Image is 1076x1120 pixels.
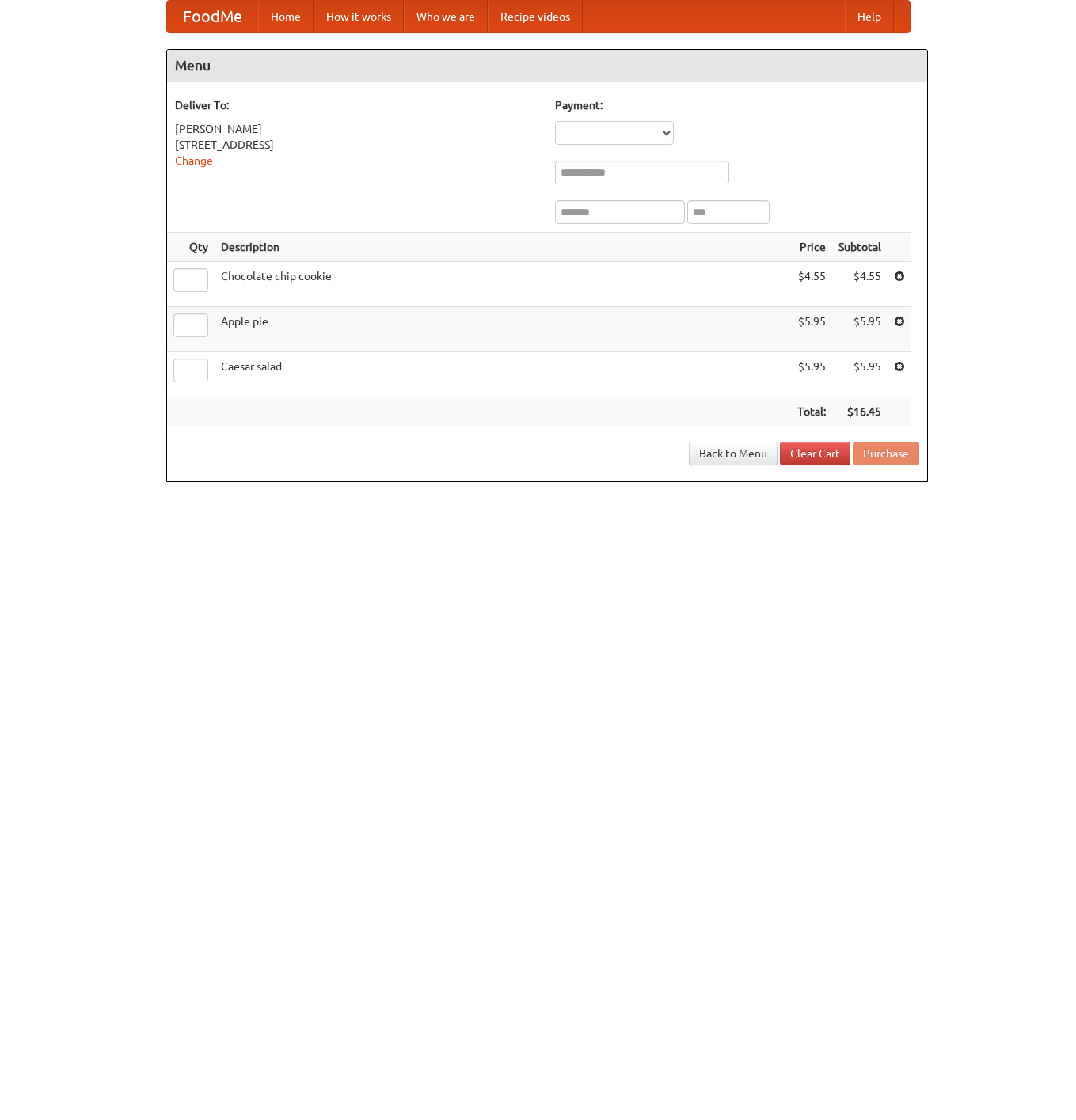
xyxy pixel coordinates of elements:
[175,97,539,113] h5: Deliver To:
[404,1,488,32] a: Who we are
[791,397,832,427] th: Total:
[175,154,213,167] a: Change
[791,307,832,352] td: $5.95
[832,262,888,307] td: $4.55
[832,352,888,397] td: $5.95
[215,307,791,352] td: Apple pie
[314,1,404,32] a: How it works
[215,233,791,262] th: Description
[175,121,539,137] div: [PERSON_NAME]
[215,352,791,397] td: Caesar salad
[832,307,888,352] td: $5.95
[791,233,832,262] th: Price
[175,137,539,153] div: [STREET_ADDRESS]
[780,442,850,465] a: Clear Cart
[689,442,778,465] a: Back to Menu
[167,50,927,82] h4: Menu
[258,1,314,32] a: Home
[832,397,888,427] th: $16.45
[791,352,832,397] td: $5.95
[853,442,919,465] button: Purchase
[167,233,215,262] th: Qty
[845,1,894,32] a: Help
[791,262,832,307] td: $4.55
[215,262,791,307] td: Chocolate chip cookie
[555,97,919,113] h5: Payment:
[832,233,888,262] th: Subtotal
[488,1,583,32] a: Recipe videos
[167,1,258,32] a: FoodMe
